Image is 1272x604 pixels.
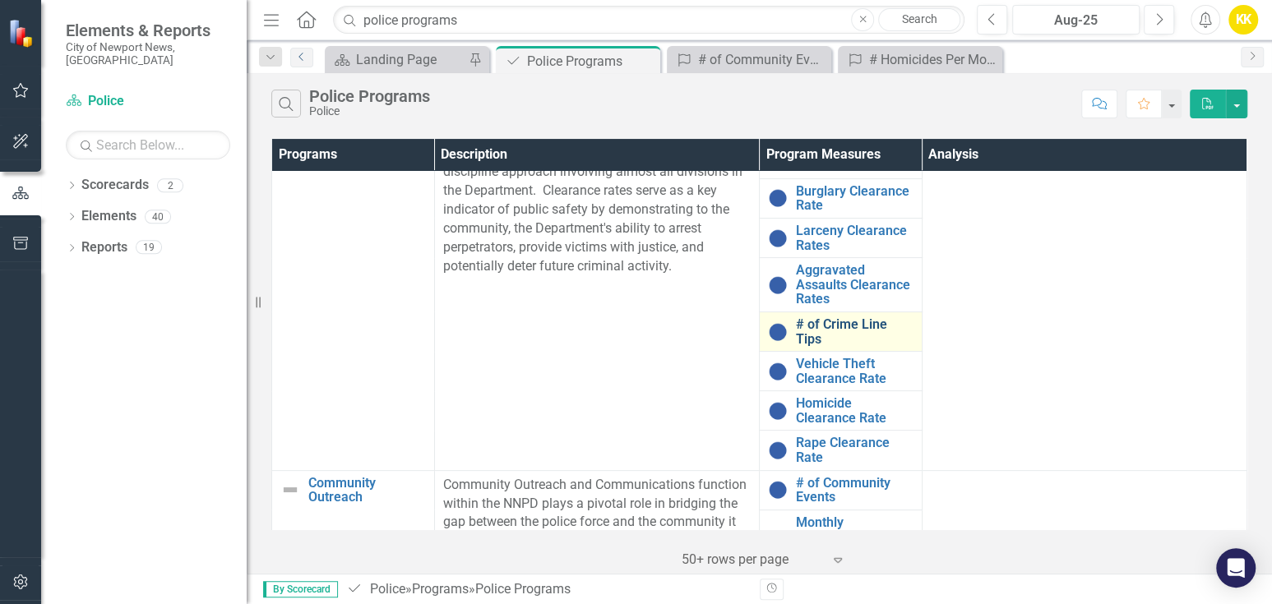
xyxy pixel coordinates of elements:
[768,188,788,208] img: No Information
[329,49,465,70] a: Landing Page
[796,145,914,173] a: Robbery Clearance Rate
[1216,548,1256,588] div: Open Intercom Messenger
[878,8,960,31] a: Search
[796,515,914,573] a: Monthly Community Sessions w/Chief of Police
[411,581,468,597] a: Programs
[8,19,37,48] img: ClearPoint Strategy
[759,470,922,509] td: Double-Click to Edit Right Click for Context Menu
[796,184,914,213] a: Burglary Clearance Rate
[136,241,162,255] div: 19
[768,480,788,500] img: No Information
[434,139,759,470] td: Double-Click to Edit
[796,224,914,252] a: Larceny Clearance Rates
[263,581,338,597] span: By Scorecard
[272,139,435,470] td: Double-Click to Edit Right Click for Context Menu
[145,210,171,224] div: 40
[768,401,788,421] img: No Information
[66,92,230,111] a: Police
[796,263,914,307] a: Aggravated Assaults Clearance Rates
[66,21,230,40] span: Elements & Reports
[280,480,300,500] img: Not Defined
[81,207,136,226] a: Elements
[759,431,922,470] td: Double-Click to Edit Right Click for Context Menu
[369,581,405,597] a: Police
[81,176,149,195] a: Scorecards
[157,178,183,192] div: 2
[759,391,922,431] td: Double-Click to Edit Right Click for Context Menu
[922,139,1247,470] td: Double-Click to Edit
[796,357,914,385] a: Vehicle Theft Clearance Rate
[796,317,914,346] a: # of Crime Line Tips
[333,6,964,35] input: Search ClearPoint...
[796,396,914,425] a: Homicide Clearance Rate
[1228,5,1258,35] button: KK
[309,87,430,105] div: Police Programs
[671,49,827,70] a: # of Community Events
[1018,11,1134,30] div: Aug-25
[309,105,430,118] div: Police
[768,275,788,295] img: No Information
[346,580,747,599] div: » »
[869,49,998,70] div: # Homicides Per Month
[842,49,998,70] a: # Homicides Per Month
[768,440,788,460] img: No Information
[308,476,426,505] a: Community Outreach
[527,51,656,71] div: Police Programs
[474,581,570,597] div: Police Programs
[768,362,788,381] img: No Information
[66,40,230,67] small: City of Newport News, [GEOGRAPHIC_DATA]
[759,218,922,257] td: Double-Click to Edit Right Click for Context Menu
[796,436,914,464] a: Rape Clearance Rate
[1012,5,1140,35] button: Aug-25
[768,322,788,342] img: No Information
[81,238,127,257] a: Reports
[759,258,922,312] td: Double-Click to Edit Right Click for Context Menu
[698,49,827,70] div: # of Community Events
[356,49,465,70] div: Landing Page
[759,178,922,218] td: Double-Click to Edit Right Click for Context Menu
[443,145,751,276] p: Clearing priority one offenses must be a multi-discipline approach involving almost all divisions...
[759,352,922,391] td: Double-Click to Edit Right Click for Context Menu
[66,131,230,159] input: Search Below...
[759,509,922,578] td: Double-Click to Edit Right Click for Context Menu
[768,228,788,248] img: No Information
[759,311,922,351] td: Double-Click to Edit Right Click for Context Menu
[796,476,914,505] a: # of Community Events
